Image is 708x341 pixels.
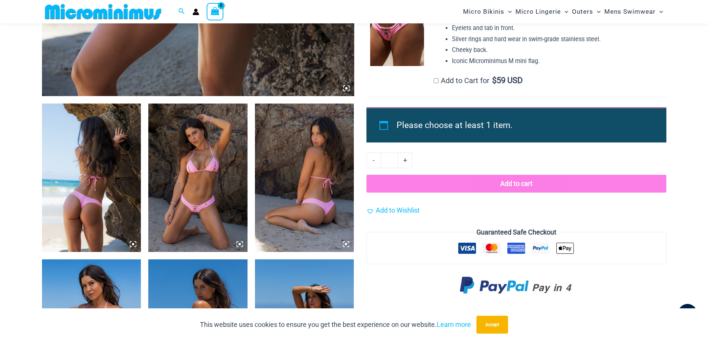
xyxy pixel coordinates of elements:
[398,153,412,168] a: +
[366,175,666,193] button: Add to cart
[434,78,439,83] input: Add to Cart for$59 USD
[437,321,471,328] a: Learn more
[492,77,523,84] span: 59 USD
[366,205,420,216] a: Add to Wishlist
[397,117,649,134] li: Please choose at least 1 item.
[366,153,381,168] a: -
[178,7,185,16] a: Search icon link
[476,316,508,334] button: Accept
[42,3,164,20] img: MM SHOP LOGO FLAT
[434,76,523,85] label: Add to Cart for
[515,2,561,21] span: Micro Lingerie
[656,2,663,21] span: Menu Toggle
[452,56,660,67] li: Iconic Microminimus M mini flag.
[570,2,602,21] a: OutersMenu ToggleMenu Toggle
[381,153,398,168] input: Product quantity
[460,1,666,22] nav: Site Navigation
[452,23,660,34] li: Eyelets and tab in front.
[207,3,224,20] a: View Shopping Cart, empty
[604,2,656,21] span: Mens Swimwear
[473,227,559,238] legend: Guaranteed Safe Checkout
[255,104,354,252] img: Link Pop Pink 3070 Top 4955 Bottom
[504,2,512,21] span: Menu Toggle
[514,2,570,21] a: Micro LingerieMenu ToggleMenu Toggle
[148,104,248,252] img: Link Pop Pink 3070 Top 4955 Bottom
[200,319,471,330] p: This website uses cookies to ensure you get the best experience on our website.
[193,9,199,15] a: Account icon link
[42,104,141,252] img: Link Pop Pink 3070 Top 4955 Bottom
[452,45,660,56] li: Cheeky back.
[376,206,420,214] span: Add to Wishlist
[572,2,593,21] span: Outers
[593,2,601,21] span: Menu Toggle
[463,2,504,21] span: Micro Bikinis
[492,76,497,85] span: $
[461,2,514,21] a: Micro BikinisMenu ToggleMenu Toggle
[602,2,665,21] a: Mens SwimwearMenu ToggleMenu Toggle
[452,34,660,45] li: Silver rings and hard wear in swim-grade stainless steel.
[561,2,568,21] span: Menu Toggle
